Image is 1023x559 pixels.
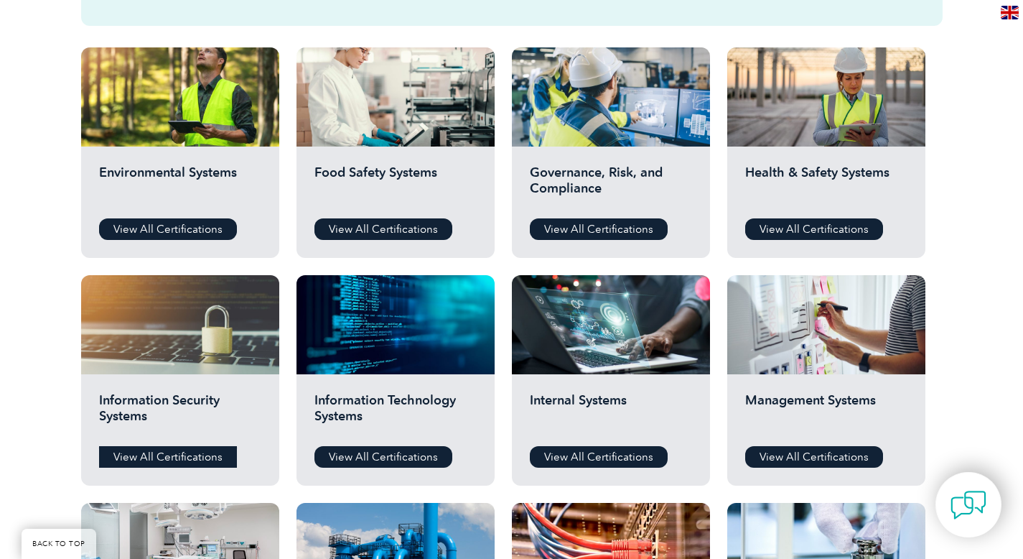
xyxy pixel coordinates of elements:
a: View All Certifications [314,446,452,468]
h2: Governance, Risk, and Compliance [530,165,692,208]
a: View All Certifications [745,446,883,468]
h2: Health & Safety Systems [745,165,907,208]
h2: Management Systems [745,392,907,435]
h2: Environmental Systems [99,165,261,208]
a: View All Certifications [99,218,237,240]
a: View All Certifications [530,218,668,240]
h2: Information Technology Systems [314,392,477,435]
a: View All Certifications [745,218,883,240]
img: contact-chat.png [950,487,986,523]
img: en [1001,6,1019,19]
a: View All Certifications [314,218,452,240]
h2: Food Safety Systems [314,165,477,208]
a: BACK TO TOP [22,529,96,559]
a: View All Certifications [99,446,237,468]
h2: Information Security Systems [99,392,261,435]
a: View All Certifications [530,446,668,468]
h2: Internal Systems [530,392,692,435]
